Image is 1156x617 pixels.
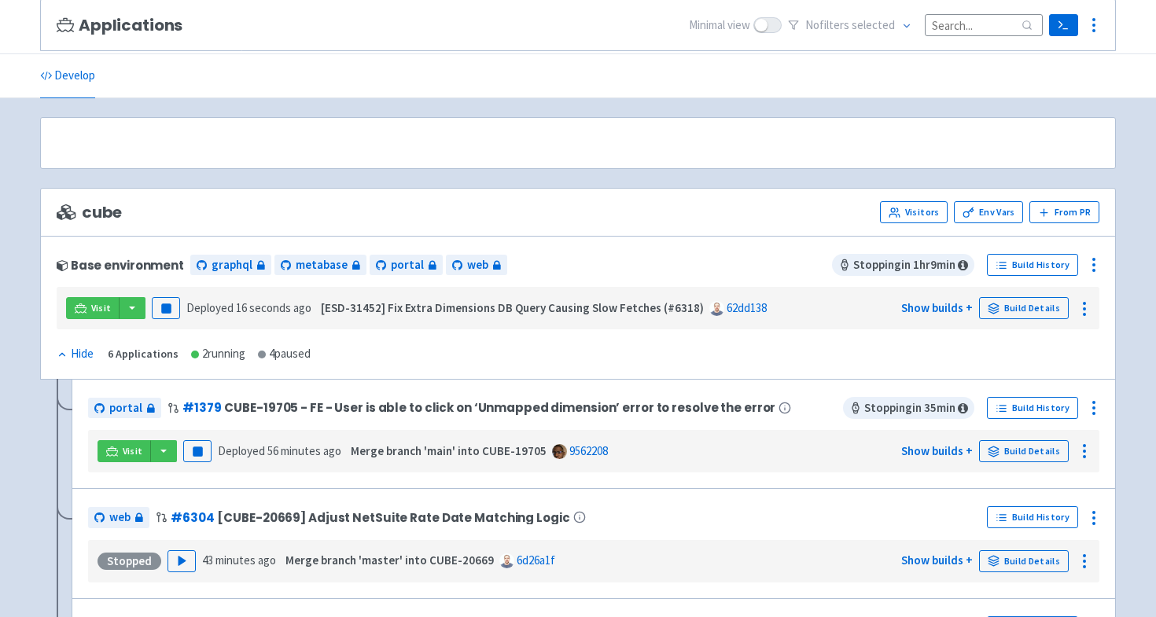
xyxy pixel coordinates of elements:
[569,443,608,458] a: 9562208
[267,443,341,458] time: 56 minutes ago
[212,256,252,274] span: graphql
[57,259,184,272] div: Base environment
[236,300,311,315] time: 16 seconds ago
[168,550,196,572] button: Play
[202,553,276,567] time: 43 minutes ago
[186,300,311,315] span: Deployed
[123,445,143,457] span: Visit
[109,509,131,527] span: web
[901,300,973,315] a: Show builds +
[57,345,95,363] button: Hide
[66,297,120,319] a: Visit
[218,443,341,458] span: Deployed
[1049,14,1078,36] a: Terminal
[843,397,974,419] span: Stopping in 35 min
[805,17,895,35] span: No filter s
[832,254,974,276] span: Stopping in 1 hr 9 min
[57,17,182,35] h3: Applications
[987,397,1078,419] a: Build History
[171,509,214,526] a: #6304
[1029,201,1099,223] button: From PR
[98,553,161,570] div: Stopped
[91,302,112,314] span: Visit
[190,255,271,276] a: graphql
[979,440,1069,462] a: Build Details
[987,506,1078,528] a: Build History
[925,14,1043,35] input: Search...
[987,254,1078,276] a: Build History
[689,17,750,35] span: Minimal view
[109,399,142,417] span: portal
[98,440,151,462] a: Visit
[901,443,973,458] a: Show builds +
[182,399,221,416] a: #1379
[954,201,1023,223] a: Env Vars
[321,300,704,315] strong: [ESD-31452] Fix Extra Dimensions DB Query Causing Slow Fetches (#6318)
[370,255,443,276] a: portal
[183,440,212,462] button: Pause
[351,443,547,458] strong: Merge branch 'main' into CUBE-19705
[88,507,149,528] a: web
[88,398,161,419] a: portal
[391,256,424,274] span: portal
[191,345,245,363] div: 2 running
[108,345,179,363] div: 6 Applications
[517,553,555,567] a: 6d26a1f
[467,256,488,274] span: web
[274,255,366,276] a: metabase
[40,54,95,98] a: Develop
[852,17,895,32] span: selected
[979,297,1069,319] a: Build Details
[258,345,311,363] div: 4 paused
[285,553,494,567] strong: Merge branch 'master' into CUBE-20669
[446,255,507,276] a: web
[901,553,973,567] a: Show builds +
[57,345,94,363] div: Hide
[979,550,1069,572] a: Build Details
[296,256,348,274] span: metabase
[224,401,775,414] span: CUBE-19705 - FE - User is able to click on ‘Unmapped dimension’ error to resolve the error
[727,300,767,315] a: 62dd138
[57,204,122,222] span: cube
[880,201,948,223] a: Visitors
[152,297,180,319] button: Pause
[217,511,569,524] span: [CUBE-20669] Adjust NetSuite Rate Date Matching Logic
